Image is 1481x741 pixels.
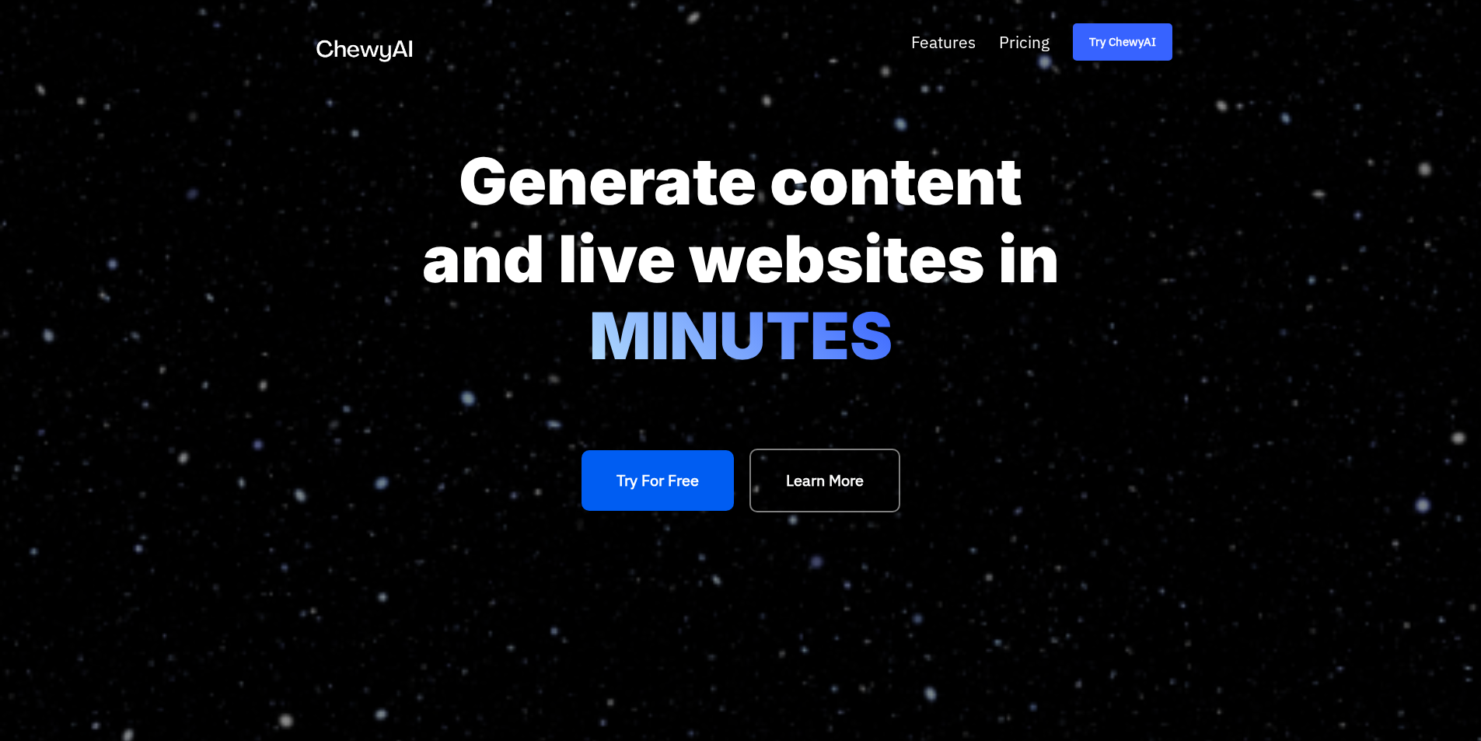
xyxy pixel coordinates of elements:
[911,32,976,52] a: Features
[589,298,892,376] span: MINUTES
[1073,23,1172,61] a: Try ChewyAI
[1089,32,1156,52] span: Try ChewyAI
[749,449,900,512] a: Learn More
[582,450,734,511] a: Try For Free
[999,32,1050,52] a: Pricing
[422,142,1060,375] p: Generate content and live websites in
[309,29,420,67] img: ChewyAI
